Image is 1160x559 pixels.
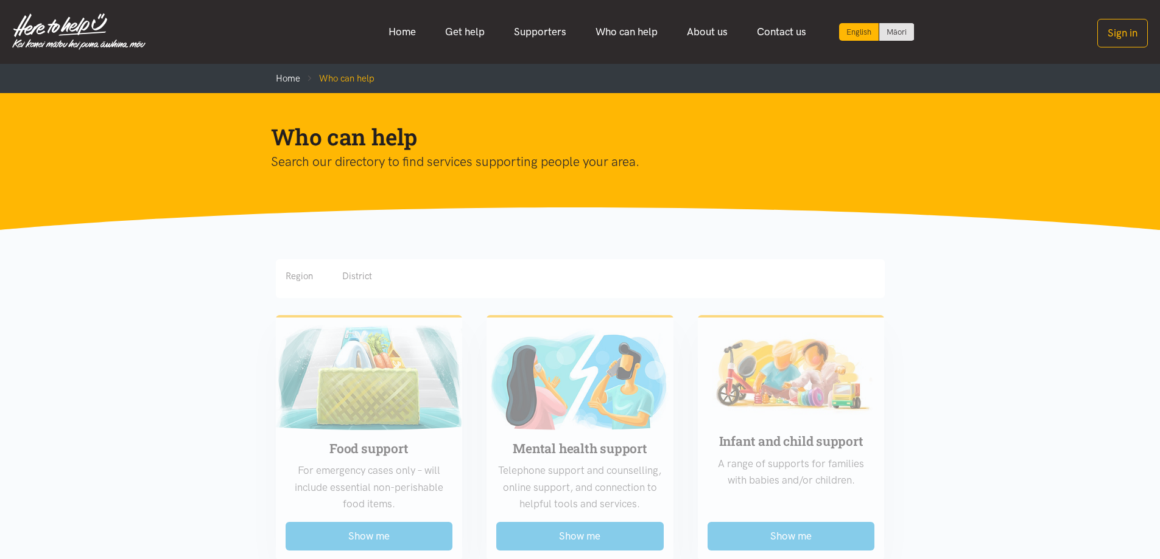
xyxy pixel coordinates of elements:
[672,19,742,45] a: About us
[839,23,915,41] div: Language toggle
[499,19,581,45] a: Supporters
[276,73,300,84] a: Home
[374,19,431,45] a: Home
[742,19,821,45] a: Contact us
[581,19,672,45] a: Who can help
[431,19,499,45] a: Get help
[271,151,870,172] p: Search our directory to find services supporting people your area.
[271,122,870,151] h1: Who can help
[879,23,914,41] a: Switch to Te Reo Māori
[839,23,879,41] div: Current language
[12,13,146,50] img: Home
[300,71,374,86] li: Who can help
[1097,19,1148,47] button: Sign in
[286,269,313,283] div: Region
[342,269,372,283] div: District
